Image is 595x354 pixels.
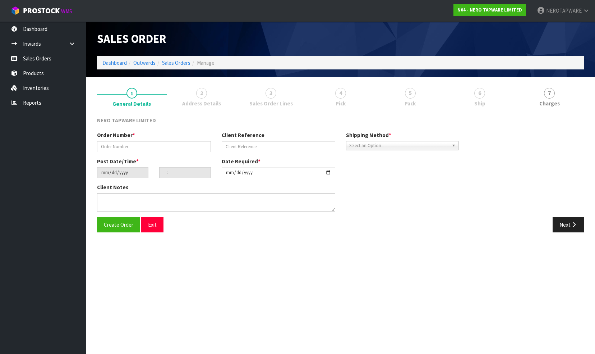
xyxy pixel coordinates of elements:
span: NEROTAPWARE [546,7,582,14]
input: Order Number [97,141,211,152]
span: Create Order [104,221,133,228]
label: Order Number [97,131,135,139]
span: 2 [196,88,207,99]
span: Charges [539,100,560,107]
input: Client Reference [222,141,336,152]
span: 5 [405,88,416,99]
label: Shipping Method [346,131,391,139]
a: Dashboard [102,59,127,66]
span: 6 [474,88,485,99]
span: Ship [474,100,485,107]
a: Outwards [133,59,156,66]
a: Sales Orders [162,59,190,66]
small: WMS [61,8,72,15]
button: Create Order [97,217,140,232]
img: cube-alt.png [11,6,20,15]
label: Date Required [222,158,260,165]
span: 1 [126,88,137,99]
label: Client Reference [222,131,264,139]
span: Address Details [182,100,221,107]
span: General Details [112,100,151,108]
span: 4 [335,88,346,99]
label: Post Date/Time [97,158,139,165]
span: Select an Option [349,141,449,150]
span: Sales Order [97,31,166,46]
span: Manage [197,59,215,66]
span: Pack [405,100,416,107]
span: General Details [97,111,584,238]
span: Pick [336,100,346,107]
button: Exit [141,217,163,232]
label: Client Notes [97,183,128,191]
strong: N04 - NERO TAPWARE LIMITED [457,7,522,13]
span: ProStock [23,6,60,15]
span: Sales Order Lines [249,100,293,107]
span: 3 [266,88,276,99]
span: NERO TAPWARE LIMITED [97,117,156,124]
button: Next [553,217,584,232]
span: 7 [544,88,555,99]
